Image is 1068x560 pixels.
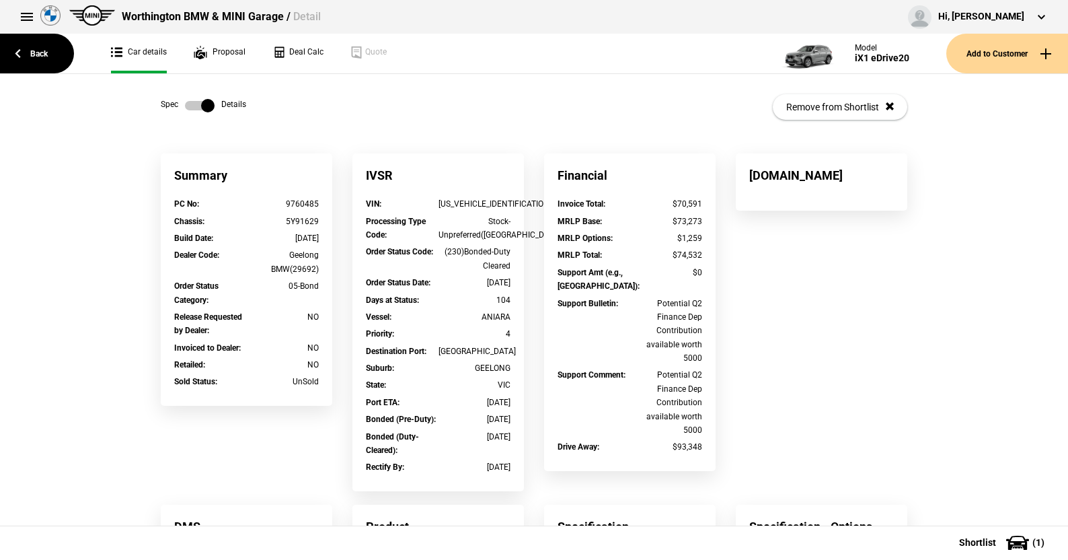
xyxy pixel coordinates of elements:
strong: Order Status Code : [366,247,433,256]
div: iX1 eDrive20 [855,53,909,64]
strong: Rectify By : [366,462,404,472]
button: Shortlist(1) [939,526,1068,559]
strong: VIN : [366,199,381,209]
strong: Drive Away : [558,442,599,452]
div: NO [247,341,319,355]
strong: Suburb : [366,363,394,373]
div: Worthington BMW & MINI Garage / [122,9,321,24]
strong: Order Status Date : [366,278,430,287]
div: $70,591 [630,197,703,211]
strong: Order Status Category : [174,281,219,304]
div: [DATE] [438,460,511,474]
button: Add to Customer [946,34,1068,73]
div: Spec Details [161,99,246,112]
div: 9760485 [247,197,319,211]
a: Deal Calc [272,34,323,73]
strong: Port ETA : [366,398,399,407]
div: Product [352,505,524,549]
a: Proposal [194,34,245,73]
strong: Support Comment : [558,370,625,380]
div: 5Y91629 [247,215,319,228]
strong: Build Date : [174,234,213,243]
strong: Bonded (Duty-Cleared) : [366,432,419,455]
div: (230)Bonded-Duty Cleared [438,245,511,273]
div: UnSold [247,375,319,388]
div: [DATE] [438,396,511,409]
span: Shortlist [959,538,996,547]
div: Specification - Options [736,505,907,549]
div: Hi, [PERSON_NAME] [938,10,1024,24]
div: $93,348 [630,440,703,454]
div: Potential Q2 Finance Dep Contribution available worth 5000 [630,297,703,365]
strong: Days at Status : [366,295,419,305]
div: Financial [544,153,716,197]
button: Remove from Shortlist [773,94,907,120]
strong: Sold Status : [174,377,217,386]
strong: Chassis : [174,217,204,226]
strong: Invoice Total : [558,199,605,209]
div: NO [247,358,319,372]
div: $0 [630,266,703,279]
span: Detail [293,10,321,23]
strong: Destination Port : [366,347,426,356]
strong: MRLP Base : [558,217,602,226]
div: Model [855,43,909,53]
strong: MRLP Total : [558,250,602,260]
a: Car details [111,34,167,73]
div: NO [247,310,319,324]
strong: MRLP Options : [558,234,613,243]
strong: Support Amt (e.g., [GEOGRAPHIC_DATA]) : [558,268,640,291]
div: 104 [438,293,511,307]
img: mini.png [69,5,115,26]
div: Specification [544,505,716,549]
div: Geelong BMW(29692) [247,248,319,276]
strong: Dealer Code : [174,250,219,260]
div: [DATE] [438,276,511,289]
img: bmw.png [40,5,61,26]
div: [DATE] [438,430,511,444]
strong: PC No : [174,199,199,209]
span: ( 1 ) [1032,538,1044,547]
strong: Invoiced to Dealer : [174,343,241,353]
div: [US_VEHICLE_IDENTIFICATION_NUMBER] [438,197,511,211]
div: [DATE] [247,232,319,245]
div: Stock-Unpreferred([GEOGRAPHIC_DATA]) [438,215,511,242]
div: ANIARA [438,310,511,324]
div: [DATE] [438,413,511,426]
div: IVSR [352,153,524,197]
div: 4 [438,327,511,341]
div: 05-Bond [247,279,319,293]
strong: Priority : [366,329,394,339]
div: $73,273 [630,215,703,228]
div: [GEOGRAPHIC_DATA] [438,345,511,358]
strong: Processing Type Code : [366,217,426,240]
div: VIC [438,378,511,392]
div: GEELONG [438,361,511,375]
div: [DOMAIN_NAME] [736,153,907,197]
div: DMS [161,505,332,549]
strong: Support Bulletin : [558,299,618,308]
strong: Vessel : [366,312,391,322]
strong: Bonded (Pre-Duty) : [366,415,436,424]
strong: Release Requested by Dealer : [174,312,242,335]
strong: State : [366,380,386,390]
div: Potential Q2 Finance Dep Contribution available worth 5000 [630,368,703,437]
div: Summary [161,153,332,197]
strong: Retailed : [174,360,205,370]
div: $74,532 [630,248,703,262]
div: $1,259 [630,232,703,245]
